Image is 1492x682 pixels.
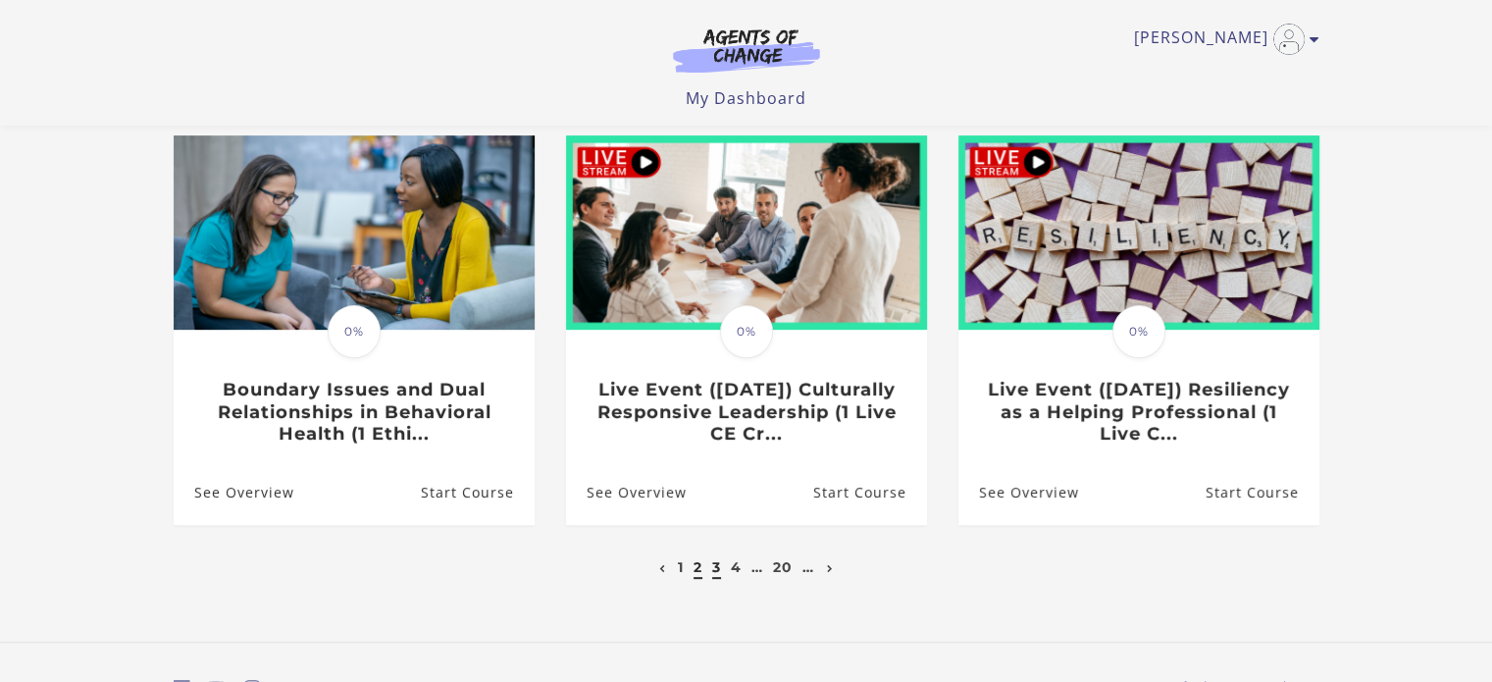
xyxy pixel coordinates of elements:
a: … [751,558,763,576]
a: Live Event (8/29/25) Culturally Responsive Leadership (1 Live CE Cr...: See Overview [566,460,687,524]
span: 0% [1112,305,1165,358]
h3: Live Event ([DATE]) Culturally Responsive Leadership (1 Live CE Cr... [587,379,905,446]
a: Live Event (8/29/25) Culturally Responsive Leadership (1 Live CE Cr...: Resume Course [812,460,926,524]
a: Next page [822,558,839,576]
span: 0% [720,305,773,358]
a: Toggle menu [1134,24,1310,55]
a: Boundary Issues and Dual Relationships in Behavioral Health (1 Ethi...: Resume Course [420,460,534,524]
a: My Dashboard [686,87,806,109]
h3: Boundary Issues and Dual Relationships in Behavioral Health (1 Ethi... [194,379,513,446]
h3: Live Event ([DATE]) Resiliency as a Helping Professional (1 Live C... [979,379,1298,446]
a: 20 [773,558,793,576]
a: Live Event (8/15/25) Resiliency as a Helping Professional (1 Live C...: Resume Course [1205,460,1318,524]
span: 0% [328,305,381,358]
a: Live Event (8/15/25) Resiliency as a Helping Professional (1 Live C...: See Overview [958,460,1079,524]
a: 1 [678,558,684,576]
a: … [802,558,814,576]
a: 4 [731,558,742,576]
a: Previous page [654,558,671,576]
a: 3 [712,558,721,576]
a: Boundary Issues and Dual Relationships in Behavioral Health (1 Ethi...: See Overview [174,460,294,524]
img: Agents of Change Logo [652,27,841,73]
a: 2 [694,558,702,576]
